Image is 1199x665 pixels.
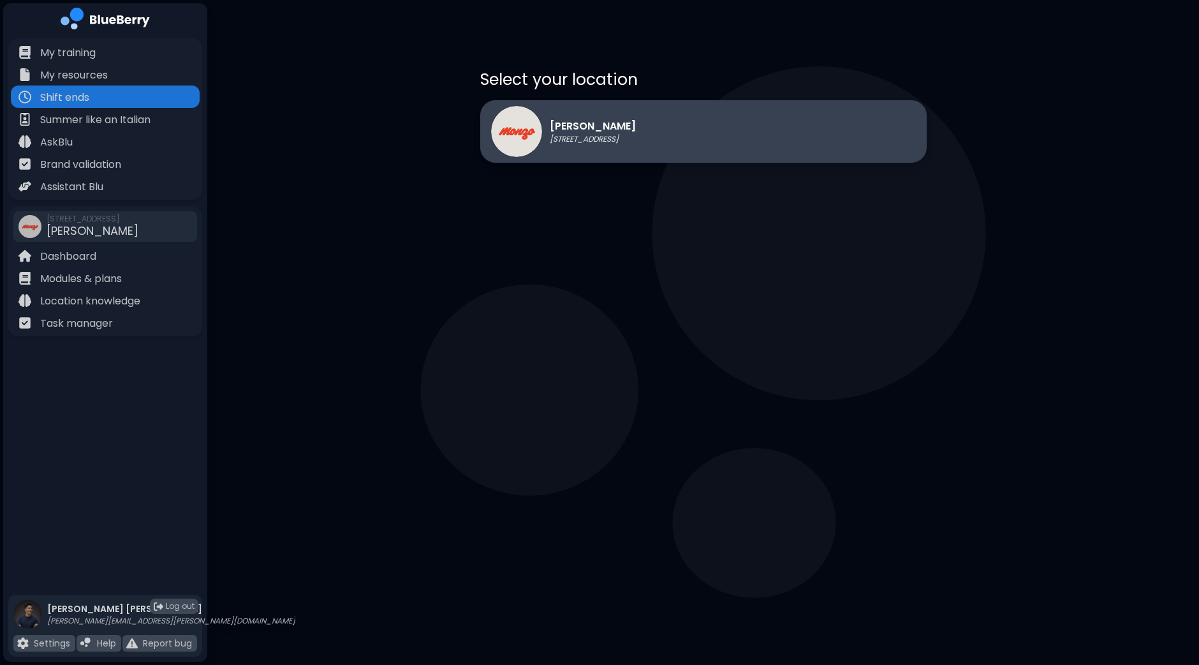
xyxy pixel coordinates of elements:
[47,603,295,615] p: [PERSON_NAME] [PERSON_NAME]
[61,8,150,34] img: company logo
[18,68,31,81] img: file icon
[40,294,140,309] p: Location knowledge
[47,214,138,224] span: [STREET_ADDRESS]
[18,91,31,103] img: file icon
[13,600,42,641] img: profile photo
[480,69,927,90] p: Select your location
[40,112,151,128] p: Summer like an Italian
[40,90,89,105] p: Shift ends
[18,46,31,59] img: file icon
[40,179,103,195] p: Assistant Blu
[40,45,96,61] p: My training
[97,638,116,649] p: Help
[550,119,636,134] p: [PERSON_NAME]
[40,249,96,264] p: Dashboard
[18,250,31,262] img: file icon
[18,113,31,126] img: file icon
[40,271,122,287] p: Modules & plans
[154,602,163,611] img: logout
[40,316,113,331] p: Task manager
[491,106,542,157] img: Monzo logo
[40,68,108,83] p: My resources
[40,135,73,150] p: AskBlu
[18,135,31,148] img: file icon
[47,616,295,626] p: [PERSON_NAME][EMAIL_ADDRESS][PERSON_NAME][DOMAIN_NAME]
[143,638,192,649] p: Report bug
[40,157,121,172] p: Brand validation
[126,638,138,649] img: file icon
[18,272,31,285] img: file icon
[550,134,636,144] p: [STREET_ADDRESS]
[47,223,138,239] span: [PERSON_NAME]
[80,638,92,649] img: file icon
[18,180,31,193] img: file icon
[166,601,195,611] span: Log out
[18,215,41,238] img: company thumbnail
[18,294,31,307] img: file icon
[34,638,70,649] p: Settings
[17,638,29,649] img: file icon
[18,317,31,329] img: file icon
[18,158,31,170] img: file icon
